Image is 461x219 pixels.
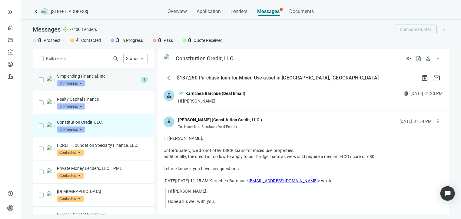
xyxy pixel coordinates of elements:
img: deal-logo [41,8,48,15]
button: arrow_back [164,72,176,84]
span: check_circle [63,27,68,32]
span: Messages [257,8,280,14]
span: person [165,92,173,99]
span: In Progress [121,37,143,43]
span: person [425,56,431,62]
span: Quote Received [194,37,223,43]
button: mail [431,72,443,84]
span: request_quote [416,56,422,62]
div: [DATE] 01:23 PM [410,90,443,97]
div: Constitution Credit, LLC. [176,55,235,62]
span: Application [197,8,221,15]
div: Karnchea Barchue (Deal Email) [185,90,245,97]
span: Pass [164,37,173,43]
span: more_vert [441,27,447,32]
div: To: [178,124,262,129]
span: Contacted [57,173,84,179]
a: keyboard_arrow_left [33,8,40,15]
span: 4 [76,37,79,44]
span: Lenders [82,26,97,32]
span: 1 [141,77,148,83]
button: Compare Quotes [395,25,437,34]
span: search [113,56,119,62]
span: archive [421,74,428,82]
p: Private Money Lenders, LLC. | PML [57,165,148,171]
span: Prospect [44,37,61,43]
img: a1e29679-8d33-4935-a95a-c3a000c7acad.png [164,54,173,63]
span: 7/400 [69,26,81,32]
img: c3510e10-e30c-4f20-84b3-b55eff1bb01b [46,168,55,176]
span: Overview [168,8,187,15]
span: Contacted [57,196,84,202]
span: arrow_back [166,74,173,82]
p: Realty Capital Finance [57,96,148,102]
span: Documents [290,8,314,15]
span: send [406,56,412,62]
span: In Progress [57,126,85,133]
span: Bulk select [46,55,66,62]
p: [DEMOGRAPHIC_DATA] [57,188,148,194]
span: help [7,190,13,197]
img: 85dd5760-c392-4697-a020-fa9a80e90766 [46,99,55,107]
img: eb8ac056-2661-47f8-968c-b7715a2336ed [46,76,55,84]
button: send [404,54,414,63]
span: 0 [158,37,161,44]
button: request_quote [414,54,423,63]
span: [STREET_ADDRESS] [51,8,88,15]
span: attach_file [403,90,409,96]
div: Hi [PERSON_NAME], [178,98,245,104]
span: account_balance [7,49,12,55]
span: keyboard_arrow_up [140,56,145,61]
span: In Progress [57,80,85,86]
span: Status [126,56,138,61]
p: Simplending Financial, Inc. [57,73,138,79]
button: more_vert [439,25,449,34]
img: a21573ec-ed12-4093-9b89-0a429ff42e80.png [46,145,55,153]
span: Contacted [81,37,101,43]
button: more_vert [433,116,443,126]
span: 3 [116,37,119,44]
p: FCREF | Foundation Specialty Finance, LLC. [57,142,148,148]
img: a1e29679-8d33-4935-a95a-c3a000c7acad.png [46,122,55,130]
span: more_vert [435,56,441,62]
button: more_vert [433,54,443,63]
div: Open Intercom Messenger [440,186,455,201]
span: more_vert [435,118,441,124]
div: [DATE] 01:54 PM [400,118,432,125]
p: Express Capital Financing [57,211,148,217]
span: Contacted [57,150,84,156]
div: $137,250 Purchase loan for Mixed Use asset in [GEOGRAPHIC_DATA], [GEOGRAPHIC_DATA] [176,75,380,81]
span: done_all [178,90,184,98]
p: Constitution Credit, LLC. [57,119,148,125]
button: person [423,54,433,63]
span: Lenders [231,8,248,15]
div: [PERSON_NAME] (Constitution Credit, LLC.) [178,116,262,123]
span: Karnchea Barchue (Deal Email) [184,125,237,129]
span: person [165,118,173,126]
button: archive [419,72,431,84]
span: mail [433,74,440,82]
span: 0 [38,37,41,44]
span: Messages [33,26,61,33]
button: keyboard_double_arrow_right [7,8,14,16]
span: person [7,205,13,211]
span: In Progress [57,103,85,109]
span: 0 [188,37,191,44]
img: 68f0e6ed-f538-4860-bbc1-396c910a60b7.png [46,191,55,199]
